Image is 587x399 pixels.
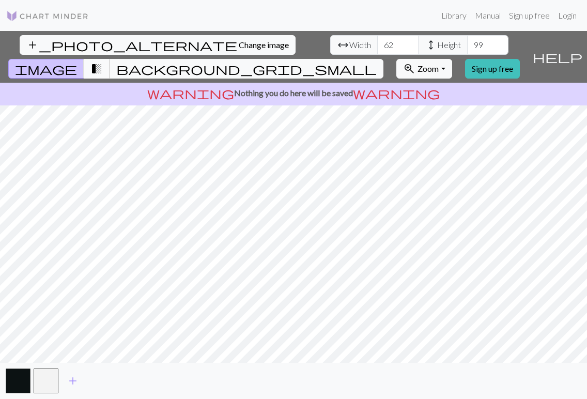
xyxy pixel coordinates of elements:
[6,10,89,22] img: Logo
[471,5,505,26] a: Manual
[337,38,349,52] span: arrow_range
[239,40,289,50] span: Change image
[116,62,377,76] span: background_grid_small
[60,371,86,391] button: Add color
[533,50,582,64] span: help
[437,39,461,51] span: Height
[26,38,237,52] span: add_photo_alternate
[554,5,581,26] a: Login
[20,35,296,55] button: Change image
[4,87,583,99] p: Nothing you do here will be saved
[403,62,415,76] span: zoom_in
[147,86,234,100] span: warning
[465,59,520,79] a: Sign up free
[425,38,437,52] span: height
[15,62,77,76] span: image
[349,39,371,51] span: Width
[528,31,587,83] button: Help
[505,5,554,26] a: Sign up free
[353,86,440,100] span: warning
[90,62,103,76] span: transition_fade
[396,59,452,79] button: Zoom
[418,64,439,73] span: Zoom
[437,5,471,26] a: Library
[67,374,79,388] span: add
